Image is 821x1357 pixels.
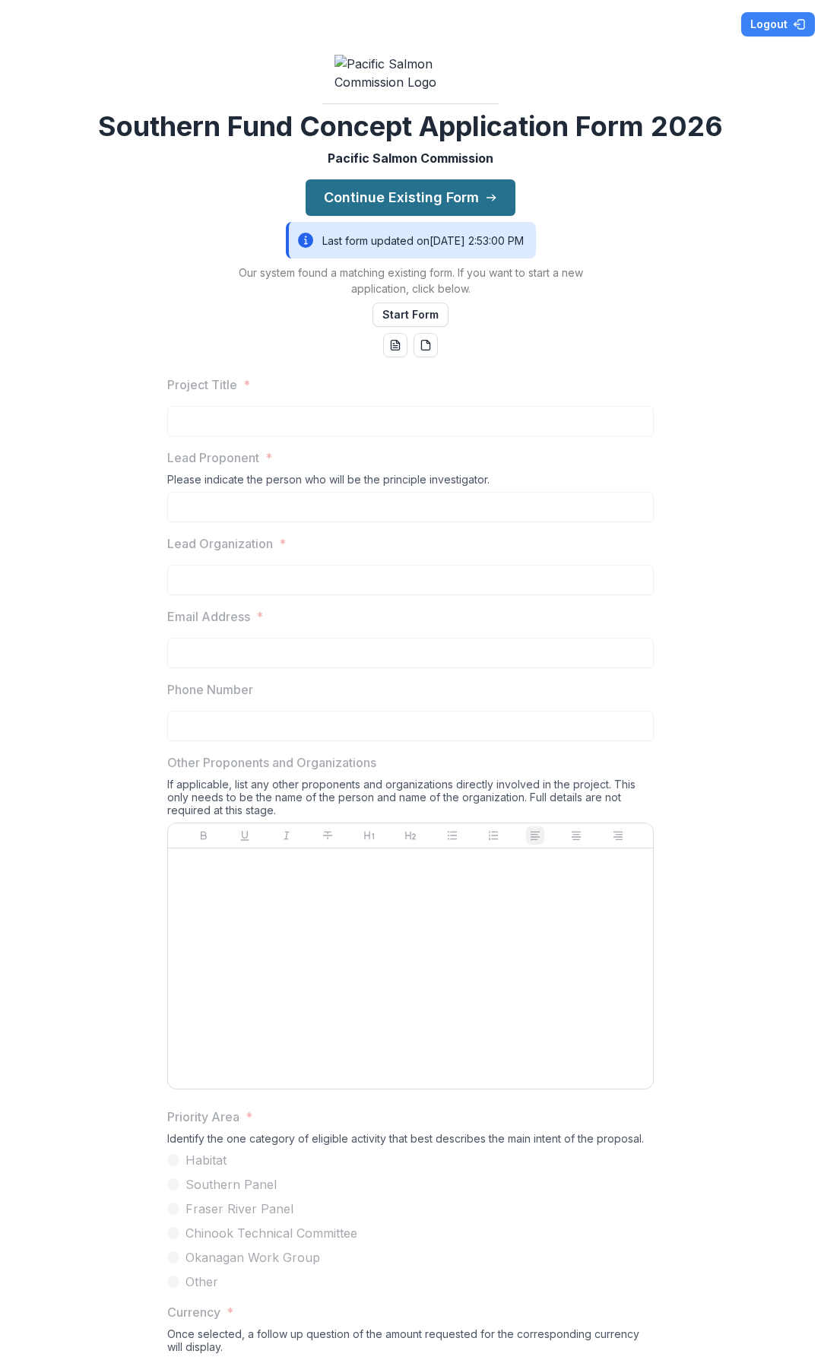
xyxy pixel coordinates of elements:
[185,1224,357,1242] span: Chinook Technical Committee
[372,303,449,327] button: Start Form
[414,333,438,357] button: pdf-download
[185,1175,277,1194] span: Southern Panel
[185,1151,227,1169] span: Habitat
[167,1108,239,1126] p: Priority Area
[567,826,585,845] button: Align Center
[484,826,502,845] button: Ordered List
[167,449,259,467] p: Lead Proponent
[167,473,654,492] div: Please indicate the person who will be the principle investigator.
[526,826,544,845] button: Align Left
[306,179,515,216] button: Continue Existing Form
[167,778,654,823] div: If applicable, list any other proponents and organizations directly involved in the project. This...
[167,607,250,626] p: Email Address
[167,1132,654,1151] div: Identify the one category of eligible activity that best describes the main intent of the proposal.
[167,376,237,394] p: Project Title
[185,1273,218,1291] span: Other
[334,55,487,91] img: Pacific Salmon Commission Logo
[167,680,253,699] p: Phone Number
[383,333,407,357] button: word-download
[328,149,493,167] p: Pacific Salmon Commission
[220,265,601,296] p: Our system found a matching existing form. If you want to start a new application, click below.
[98,110,723,143] h2: Southern Fund Concept Application Form 2026
[167,753,376,772] p: Other Proponents and Organizations
[286,222,536,258] div: Last form updated on [DATE] 2:53:00 PM
[277,826,296,845] button: Italicize
[741,12,815,36] button: Logout
[319,826,337,845] button: Strike
[185,1248,320,1267] span: Okanagan Work Group
[236,826,254,845] button: Underline
[195,826,213,845] button: Bold
[167,534,273,553] p: Lead Organization
[609,826,627,845] button: Align Right
[401,826,420,845] button: Heading 2
[360,826,379,845] button: Heading 1
[443,826,461,845] button: Bullet List
[185,1200,293,1218] span: Fraser River Panel
[167,1303,220,1321] p: Currency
